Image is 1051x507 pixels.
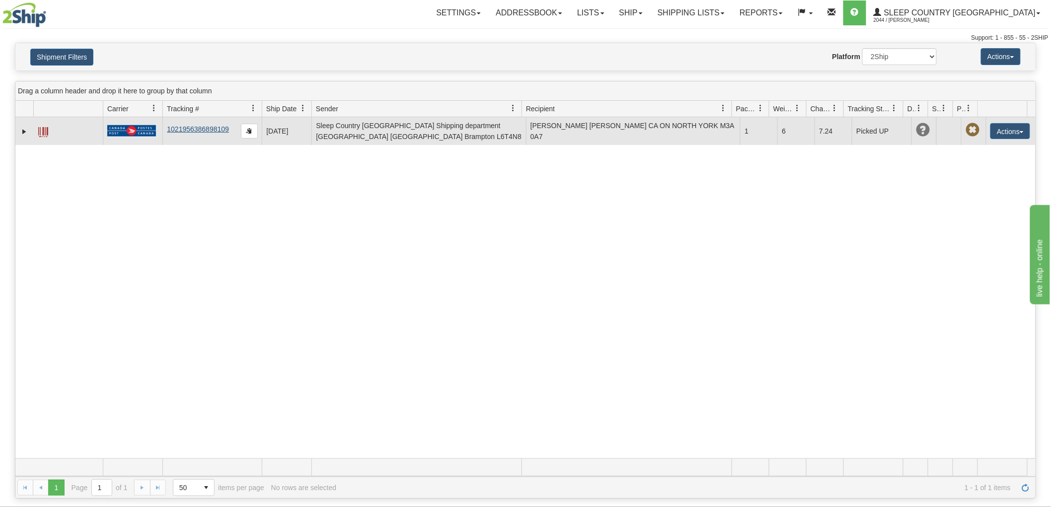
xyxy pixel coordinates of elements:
[245,100,262,117] a: Tracking # filter column settings
[72,479,128,496] span: Page of 1
[262,117,311,145] td: [DATE]
[957,104,966,114] span: Pickup Status
[271,484,337,492] div: No rows are selected
[826,100,843,117] a: Charge filter column settings
[866,0,1048,25] a: Sleep Country [GEOGRAPHIC_DATA] 2044 / [PERSON_NAME]
[773,104,794,114] span: Weight
[173,479,264,496] span: items per page
[916,123,930,137] span: Unknown
[15,81,1036,101] div: grid grouping header
[146,100,162,117] a: Carrier filter column settings
[852,117,911,145] td: Picked UP
[732,0,790,25] a: Reports
[107,125,156,137] img: 20 - Canada Post
[179,483,192,493] span: 50
[811,104,831,114] span: Charge
[736,104,757,114] span: Packages
[570,0,611,25] a: Lists
[429,0,488,25] a: Settings
[911,100,928,117] a: Delivery Status filter column settings
[505,100,522,117] a: Sender filter column settings
[38,123,48,139] a: Label
[789,100,806,117] a: Weight filter column settings
[815,117,852,145] td: 7.24
[612,0,650,25] a: Ship
[1018,480,1034,496] a: Refresh
[30,49,93,66] button: Shipment Filters
[7,6,92,18] div: live help - online
[316,104,338,114] span: Sender
[2,34,1049,42] div: Support: 1 - 855 - 55 - 2SHIP
[48,480,64,496] span: Page 1
[715,100,732,117] a: Recipient filter column settings
[19,127,29,137] a: Expand
[848,104,891,114] span: Tracking Status
[2,2,46,27] img: logo2044.jpg
[936,100,953,117] a: Shipment Issues filter column settings
[740,117,777,145] td: 1
[92,480,112,496] input: Page 1
[107,104,129,114] span: Carrier
[650,0,732,25] a: Shipping lists
[932,104,941,114] span: Shipment Issues
[266,104,297,114] span: Ship Date
[874,15,948,25] span: 2044 / [PERSON_NAME]
[907,104,916,114] span: Delivery Status
[241,124,258,139] button: Copy to clipboard
[198,480,214,496] span: select
[966,123,979,137] span: Pickup Not Assigned
[167,125,229,133] a: 1021956386898109
[882,8,1036,17] span: Sleep Country [GEOGRAPHIC_DATA]
[173,479,215,496] span: Page sizes drop down
[777,117,815,145] td: 6
[488,0,570,25] a: Addressbook
[961,100,977,117] a: Pickup Status filter column settings
[343,484,1011,492] span: 1 - 1 of 1 items
[526,104,555,114] span: Recipient
[886,100,903,117] a: Tracking Status filter column settings
[981,48,1021,65] button: Actions
[295,100,311,117] a: Ship Date filter column settings
[832,52,861,62] label: Platform
[1028,203,1050,304] iframe: chat widget
[311,117,526,145] td: Sleep Country [GEOGRAPHIC_DATA] Shipping department [GEOGRAPHIC_DATA] [GEOGRAPHIC_DATA] Brampton ...
[167,104,199,114] span: Tracking #
[526,117,741,145] td: [PERSON_NAME] [PERSON_NAME] CA ON NORTH YORK M3A 0A7
[752,100,769,117] a: Packages filter column settings
[990,123,1030,139] button: Actions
